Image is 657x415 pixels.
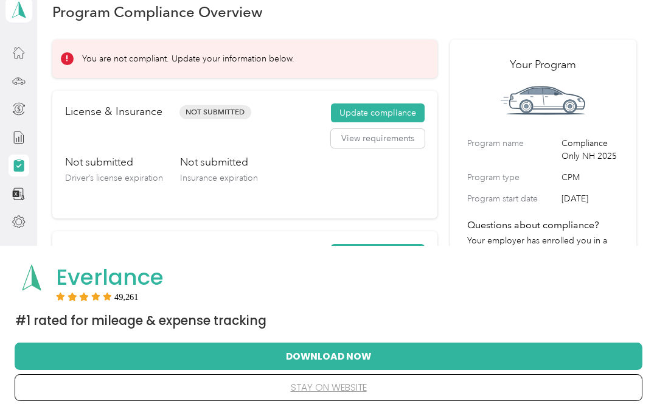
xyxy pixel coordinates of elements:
label: Program name [467,137,557,162]
div: Rating:5 stars [56,292,139,301]
button: View requirements [331,129,425,148]
button: stay on website [34,375,623,400]
span: Everlance [56,262,164,293]
label: Program start date [467,192,557,205]
span: Insurance expiration [180,173,258,183]
span: Compliance Only NH 2025 [561,137,619,162]
p: You are not compliant. Update your information below. [82,52,294,65]
h3: Not submitted [180,155,258,170]
img: App logo [15,261,48,294]
label: Program type [467,171,557,184]
span: CPM [561,171,619,184]
h2: Your Program [467,57,619,73]
button: View history [331,244,425,263]
span: User reviews count [114,293,139,301]
span: Not Submitted [179,105,251,119]
h4: Questions about compliance? [467,218,619,232]
button: Download Now [34,343,623,369]
h1: Program Compliance Overview [52,5,263,18]
span: Driver’s license expiration [65,173,163,183]
h3: Not submitted [65,155,163,170]
span: [DATE] [561,192,619,205]
span: #1 Rated for Mileage & Expense Tracking [15,312,266,329]
p: Your employer has enrolled you in a program that has compliance requirements. You must maintain c... [467,234,619,324]
button: Update compliance [331,103,425,123]
h2: Compliance history [65,244,159,260]
h2: License & Insurance [65,103,162,120]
